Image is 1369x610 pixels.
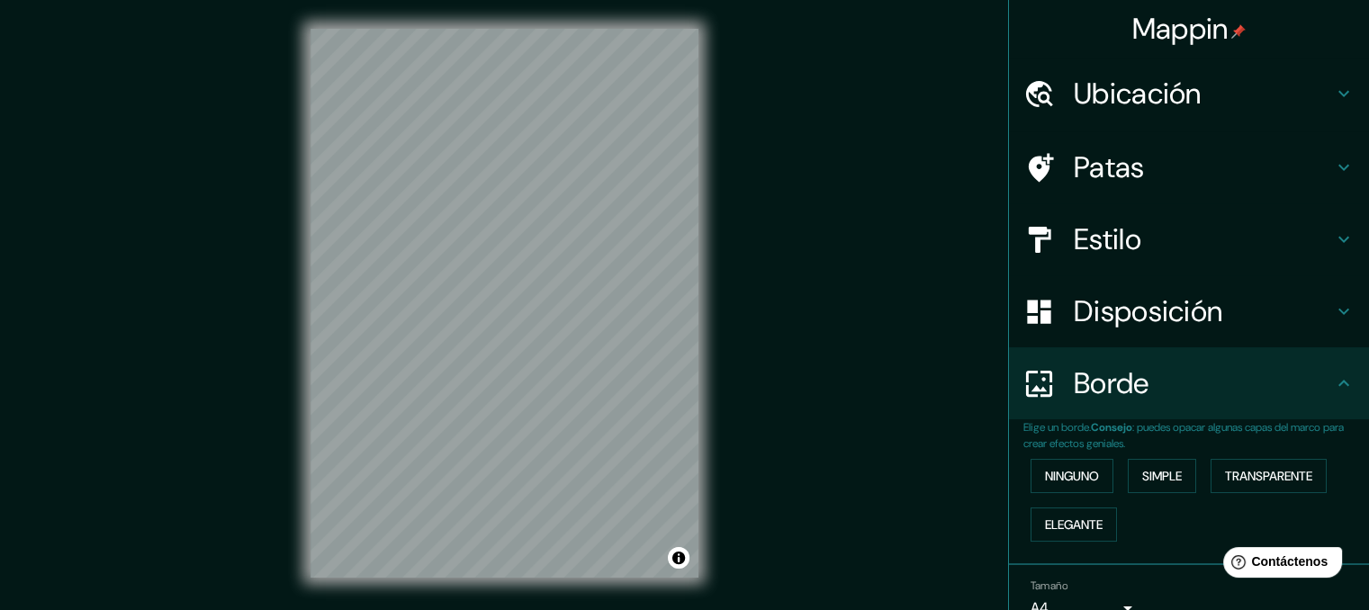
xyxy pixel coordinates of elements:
[1031,507,1117,542] button: Elegante
[1023,420,1091,435] font: Elige un borde.
[1074,148,1145,186] font: Patas
[1074,75,1202,112] font: Ubicación
[1009,131,1369,203] div: Patas
[1045,468,1099,484] font: Ninguno
[1009,203,1369,275] div: Estilo
[311,29,698,578] canvas: Mapa
[1009,58,1369,130] div: Ubicación
[1074,220,1141,258] font: Estilo
[1225,468,1312,484] font: Transparente
[1031,459,1113,493] button: Ninguno
[1031,579,1067,593] font: Tamaño
[1091,420,1132,435] font: Consejo
[1009,275,1369,347] div: Disposición
[1045,516,1103,533] font: Elegante
[1142,468,1182,484] font: Simple
[1009,347,1369,419] div: Borde
[1209,540,1349,590] iframe: Lanzador de widgets de ayuda
[668,547,689,569] button: Activar o desactivar atribución
[1023,420,1344,451] font: : puedes opacar algunas capas del marco para crear efectos geniales.
[1211,459,1327,493] button: Transparente
[1074,364,1149,402] font: Borde
[1074,292,1222,330] font: Disposición
[1132,10,1229,48] font: Mappin
[1128,459,1196,493] button: Simple
[1231,24,1246,39] img: pin-icon.png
